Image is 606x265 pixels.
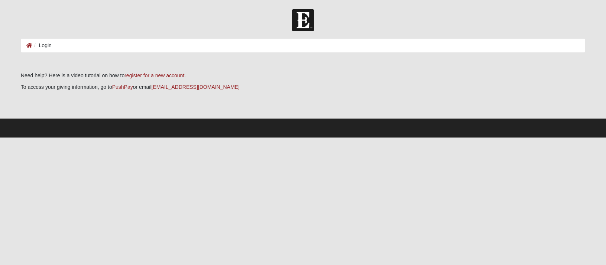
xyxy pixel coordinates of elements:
[292,9,314,31] img: Church of Eleven22 Logo
[21,83,585,91] p: To access your giving information, go to or email
[32,42,52,49] li: Login
[152,84,240,90] a: [EMAIL_ADDRESS][DOMAIN_NAME]
[112,84,133,90] a: PushPay
[124,72,184,78] a: register for a new account
[21,72,585,80] p: Need help? Here is a video tutorial on how to .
